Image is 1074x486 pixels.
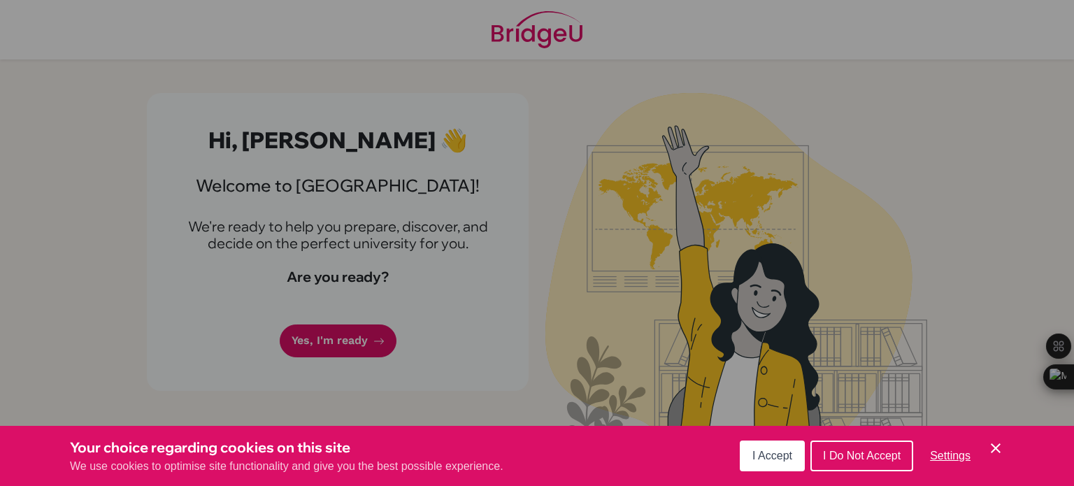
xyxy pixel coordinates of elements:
[740,441,805,471] button: I Accept
[930,450,971,462] span: Settings
[810,441,913,471] button: I Do Not Accept
[919,442,982,470] button: Settings
[70,437,503,458] h3: Your choice regarding cookies on this site
[987,440,1004,457] button: Save and close
[70,458,503,475] p: We use cookies to optimise site functionality and give you the best possible experience.
[823,450,901,462] span: I Do Not Accept
[752,450,792,462] span: I Accept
